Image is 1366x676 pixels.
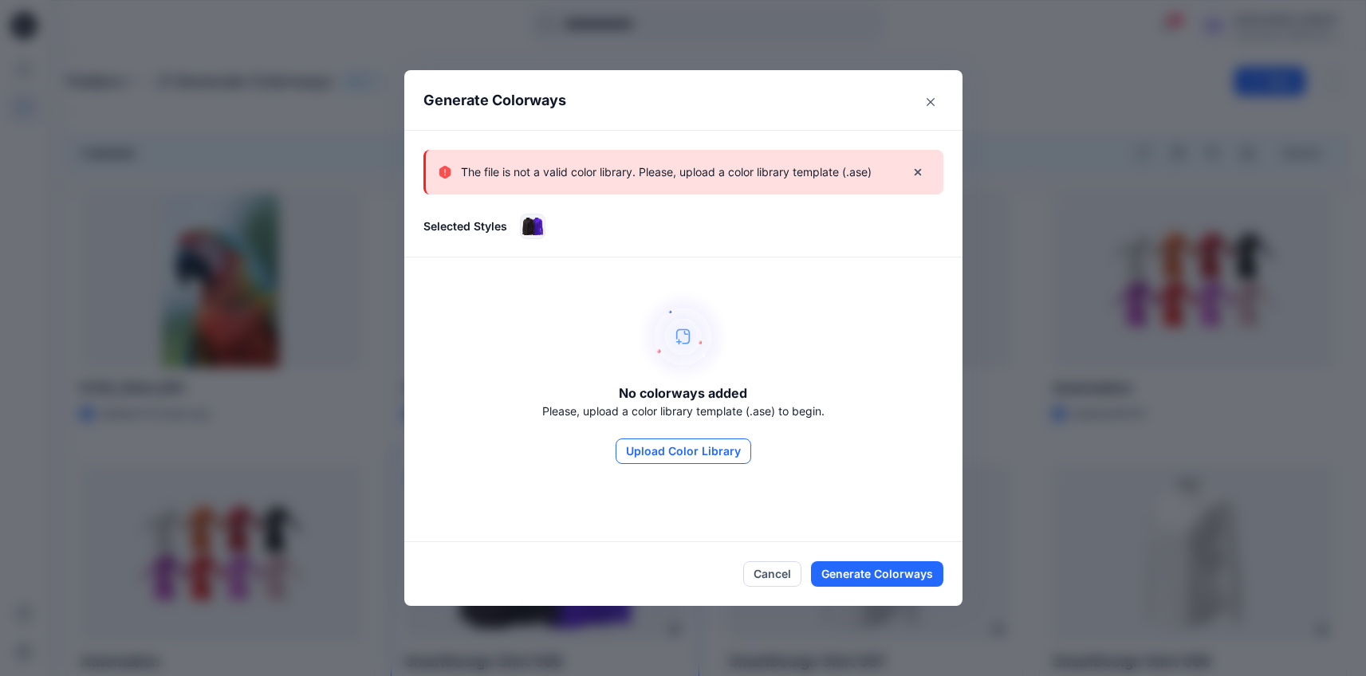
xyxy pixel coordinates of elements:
[542,403,825,419] p: Please, upload a color library template (.ase) to begin.
[811,561,943,587] button: Generate Colorways
[521,214,545,238] img: SmartDesign Shirt 008
[616,438,751,464] button: Upload Color Library
[636,289,730,383] img: empty-state-image.svg
[404,70,962,130] header: Generate Colorways
[743,561,801,587] button: Cancel
[918,89,943,115] button: Close
[619,383,747,403] h5: No colorways added
[423,218,507,234] p: Selected Styles
[461,163,872,182] p: The file is not a valid color library. Please, upload a color library template (.ase)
